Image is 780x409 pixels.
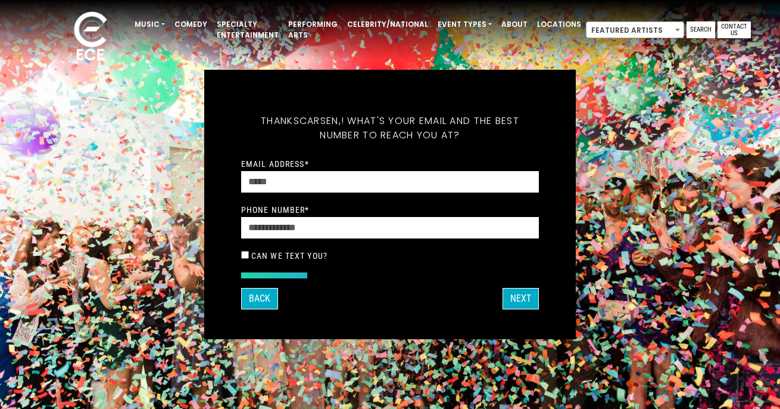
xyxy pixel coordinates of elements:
[532,14,586,35] a: Locations
[497,14,532,35] a: About
[170,14,212,35] a: Comedy
[283,14,342,45] a: Performing Arts
[586,21,684,38] span: Featured Artists
[687,21,715,38] a: Search
[433,14,497,35] a: Event Types
[586,22,684,39] span: Featured Artists
[212,14,283,45] a: Specialty Entertainment
[503,288,539,309] button: Next
[241,288,278,309] button: Back
[130,14,170,35] a: Music
[251,250,327,261] label: Can we text you?
[717,21,751,38] a: Contact Us
[241,159,309,169] label: Email Address
[299,114,341,128] span: Carsen,
[241,100,539,157] h5: Thanks ! What's your email and the best number to reach you at?
[342,14,433,35] a: Celebrity/National
[61,8,120,66] img: ece_new_logo_whitev2-1.png
[241,204,310,215] label: Phone Number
